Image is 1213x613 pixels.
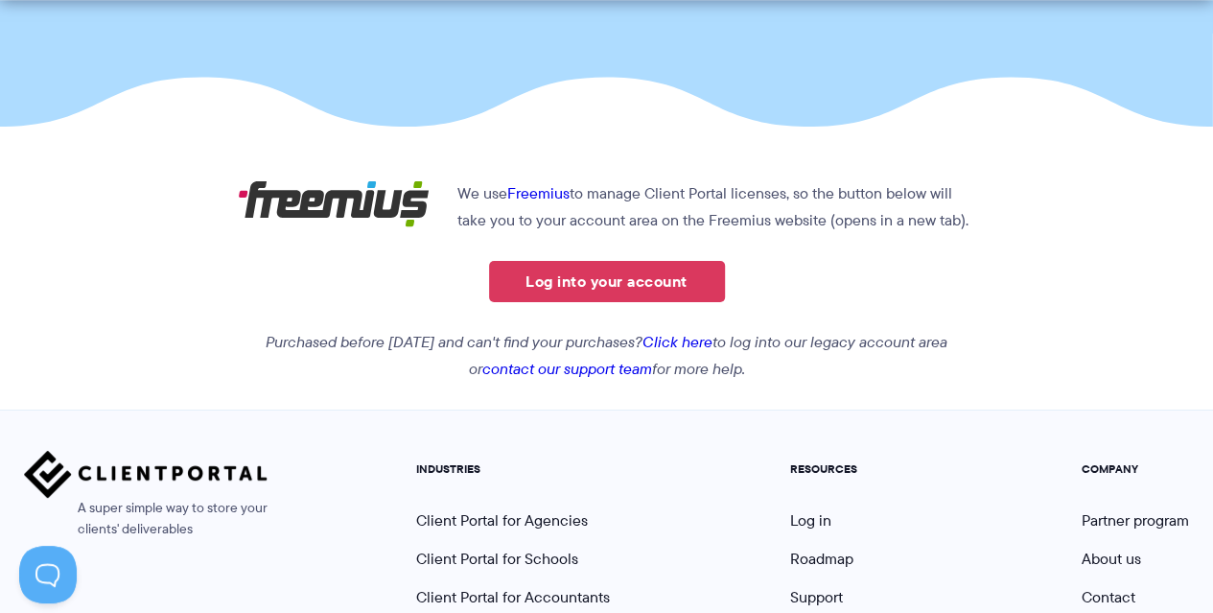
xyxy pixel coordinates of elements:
a: Client Portal for Schools [416,548,578,570]
img: Freemius logo [238,180,430,227]
h5: INDUSTRIES [416,462,610,476]
a: Support [790,586,843,608]
h5: COMPANY [1082,462,1189,476]
a: Contact [1082,586,1135,608]
a: Client Portal for Accountants [416,586,610,608]
h5: RESOURCES [790,462,901,476]
a: Log in [790,509,831,531]
span: A super simple way to store your clients' deliverables [24,498,268,540]
em: Purchased before [DATE] and can't find your purchases? to log into our legacy account area or for... [266,331,947,380]
a: Client Portal for Agencies [416,509,588,531]
a: About us [1082,548,1141,570]
a: Log into your account [489,261,725,302]
iframe: Toggle Customer Support [19,546,77,603]
a: Freemius [506,182,569,204]
a: Roadmap [790,548,853,570]
p: We use to manage Client Portal licenses, so the button below will take you to your account area o... [238,180,975,234]
a: contact our support team [482,358,652,380]
a: Partner program [1082,509,1189,531]
a: Click here [642,331,712,353]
